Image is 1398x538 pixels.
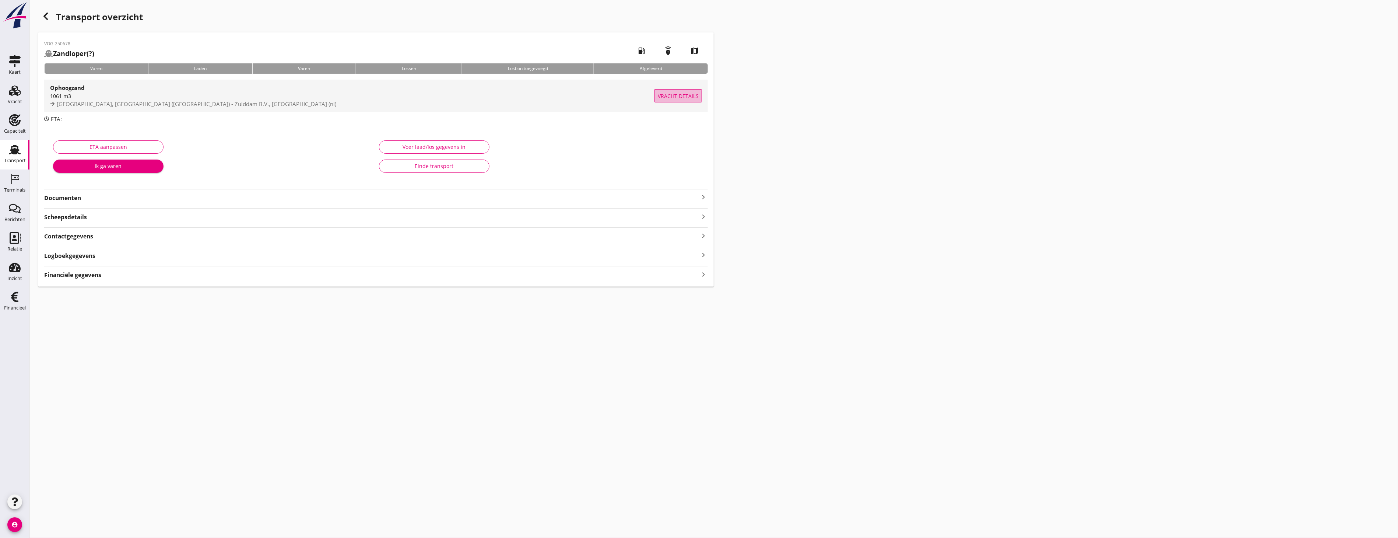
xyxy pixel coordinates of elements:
div: Vracht [8,99,22,104]
div: Transport overzicht [38,9,714,27]
div: Afgeleverd [594,63,708,74]
h2: (?) [44,49,94,59]
div: Berichten [4,217,25,222]
button: ETA aanpassen [53,140,164,154]
div: Capaciteit [4,129,26,133]
div: Laden [148,63,252,74]
p: VOG-250678 [44,41,94,47]
strong: Zandloper [53,49,87,58]
i: keyboard_arrow_right [699,250,708,260]
i: keyboard_arrow_right [699,269,708,279]
img: logo-small.a267ee39.svg [1,2,28,29]
div: Varen [252,63,356,74]
div: Lossen [356,63,462,74]
span: [GEOGRAPHIC_DATA], [GEOGRAPHIC_DATA] ([GEOGRAPHIC_DATA]) - Zuiddam B.V., [GEOGRAPHIC_DATA] (nl) [57,100,336,108]
strong: Scheepsdetails [44,213,87,221]
div: Varen [44,63,148,74]
button: Einde transport [379,160,489,173]
span: ETA: [51,115,62,123]
button: Voer laad/los gegevens in [379,140,489,154]
div: 1061 m3 [50,92,654,100]
div: Ik ga varen [59,162,158,170]
div: Inzicht [7,276,22,281]
div: Einde transport [385,162,483,170]
i: keyboard_arrow_right [699,193,708,202]
i: map [684,41,705,61]
strong: Logboekgegevens [44,252,95,260]
span: Vracht details [658,92,699,100]
div: Voer laad/los gegevens in [385,143,483,151]
strong: Documenten [44,194,699,202]
strong: Ophoogzand [50,84,85,91]
button: Ik ga varen [53,160,164,173]
div: ETA aanpassen [59,143,157,151]
div: Kaart [9,70,21,74]
strong: Contactgegevens [44,232,93,241]
i: emergency_share [658,41,678,61]
i: keyboard_arrow_right [699,212,708,221]
div: Transport [4,158,26,163]
div: Terminals [4,188,25,192]
div: Relatie [7,247,22,251]
div: Losbon toegevoegd [462,63,594,74]
i: keyboard_arrow_right [699,231,708,241]
a: Ophoogzand1061 m3[GEOGRAPHIC_DATA], [GEOGRAPHIC_DATA] ([GEOGRAPHIC_DATA]) - Zuiddam B.V., [GEOGRA... [44,80,708,112]
div: Financieel [4,305,26,310]
strong: Financiële gegevens [44,271,101,279]
i: local_gas_station [631,41,652,61]
button: Vracht details [654,89,702,102]
i: account_circle [7,517,22,532]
